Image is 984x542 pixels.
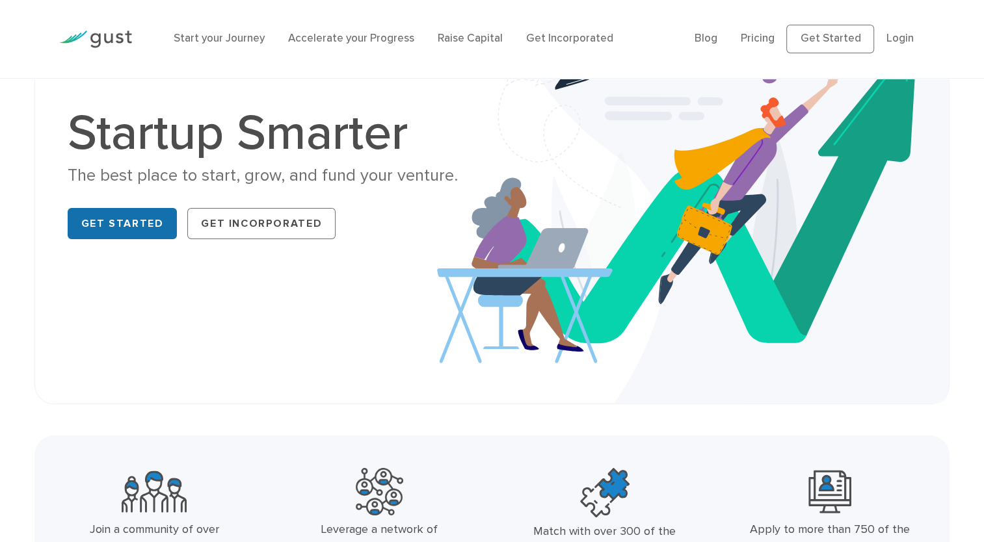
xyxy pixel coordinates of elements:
img: Top Accelerators [580,468,630,517]
img: Powerful Partners [356,468,403,515]
a: Start your Journey [174,32,265,45]
div: The best place to start, grow, and fund your venture. [68,164,483,187]
a: Get Started [786,25,874,53]
a: Blog [695,32,717,45]
a: Get Started [68,208,178,239]
a: Get Incorporated [526,32,613,45]
img: Gust Logo [59,31,132,48]
a: Pricing [741,32,775,45]
a: Login [886,32,913,45]
img: Community Founders [122,468,187,515]
a: Accelerate your Progress [288,32,414,45]
a: Get Incorporated [187,208,336,239]
img: Leading Angel Investment [808,468,851,515]
a: Raise Capital [438,32,503,45]
h1: Startup Smarter [68,109,483,158]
